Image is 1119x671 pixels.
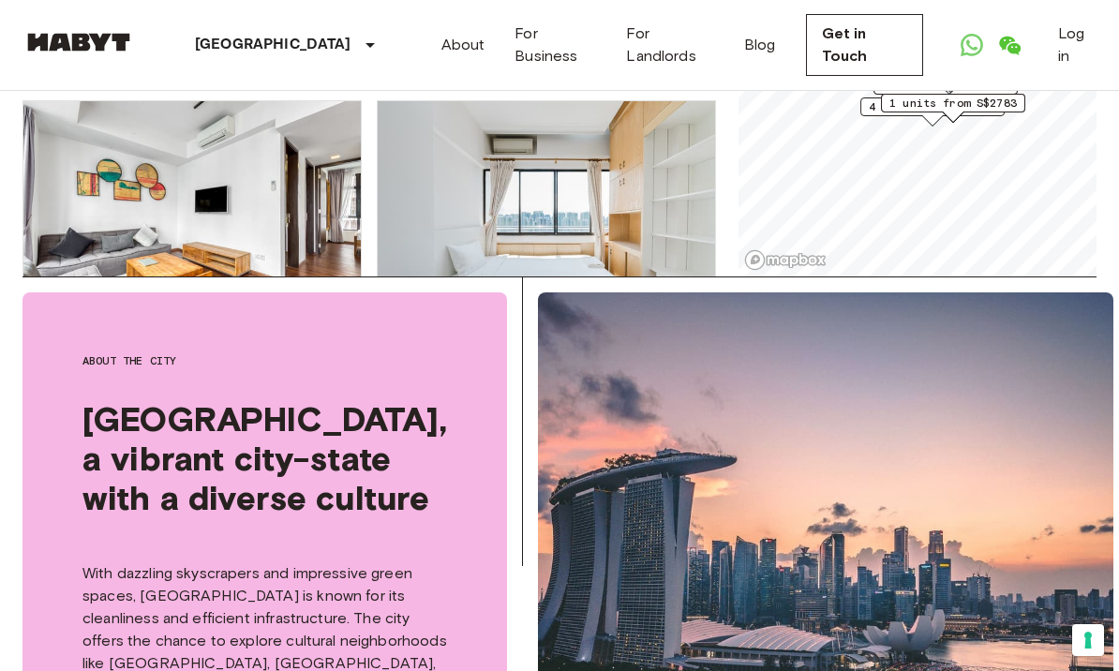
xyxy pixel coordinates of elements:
span: 1 units from S$2783 [889,95,1017,112]
a: Open WhatsApp [953,26,991,64]
a: Marketing picture of unit SG-01-108-001-005Previous imagePrevious imagePrivate room[STREET_ADDRES... [377,100,716,500]
img: Habyt [22,33,135,52]
a: Log in [1058,22,1097,67]
a: Marketing picture of unit SG-01-002-013-01Previous imagePrevious imagePrivate apartment[STREET_AD... [22,100,362,500]
a: Mapbox logo [744,249,827,271]
a: About [441,34,485,56]
a: Get in Touch [806,14,924,76]
img: Marketing picture of unit SG-01-108-001-005 [378,101,715,326]
a: For Business [515,22,596,67]
div: Map marker [881,94,1025,123]
a: Blog [744,34,776,56]
button: Your consent preferences for tracking technologies [1072,624,1104,656]
img: Marketing picture of unit SG-01-002-013-01 [23,101,361,326]
span: 4 units from S$1680 [869,98,996,115]
span: [GEOGRAPHIC_DATA], a vibrant city-state with a diverse culture [82,399,447,517]
a: For Landlords [626,22,714,67]
a: Open WeChat [991,26,1028,64]
div: Map marker [860,97,1005,127]
span: About the city [82,352,447,369]
p: [GEOGRAPHIC_DATA] [195,34,351,56]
